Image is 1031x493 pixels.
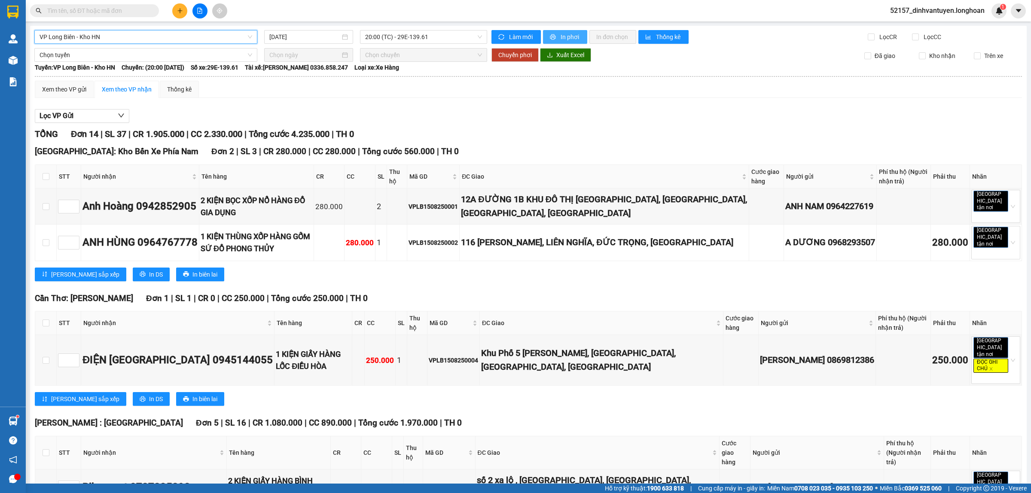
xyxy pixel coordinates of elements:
[354,63,399,72] span: Loại xe: Xe Hàng
[427,335,480,386] td: VPLB1508250004
[875,487,878,490] span: ⚪️
[409,202,458,211] div: VPLB1508250001
[201,231,312,255] div: 1 KIỆN THÙNG XỐP HÀNG GỐM SỨ ĐỒ PHONG THỦY
[175,293,192,303] span: SL 1
[605,484,684,493] span: Hỗ trợ kỹ thuật:
[133,268,170,281] button: printerIn DS
[82,234,198,251] div: ANH HÙNG 0964767778
[948,484,949,493] span: |
[931,436,970,469] th: Phải thu
[199,165,314,189] th: Tên hàng
[931,165,970,189] th: Phải thu
[47,6,149,15] input: Tìm tên, số ĐT hoặc mã đơn
[920,32,943,42] span: Lọc CC
[201,195,312,219] div: 2 KIỆN BỌC XỐP NỔ HÀNG ĐỒ GIA DỤNG
[407,225,460,261] td: VPLB1508250002
[346,237,374,249] div: 280.000
[656,32,682,42] span: Thống kê
[972,318,1019,328] div: Nhãn
[40,49,252,61] span: Chọn tuyến
[225,418,246,428] span: SL 16
[1000,4,1006,10] sup: 1
[994,206,999,210] span: close
[690,484,692,493] span: |
[462,172,740,181] span: ĐC Giao
[429,356,478,365] div: VPLB1508250004
[245,63,348,72] span: Tài xế: [PERSON_NAME] 0336.858.247
[197,8,203,14] span: file-add
[540,48,591,62] button: downloadXuất Excel
[481,347,722,374] div: Khu Phố 5 [PERSON_NAME], [GEOGRAPHIC_DATA], [GEOGRAPHIC_DATA], [GEOGRAPHIC_DATA]
[409,172,451,181] span: Mã GD
[362,146,435,156] span: Tổng cước 560.000
[35,392,126,406] button: sort-ascending[PERSON_NAME] sắp xếp
[994,242,999,246] span: close
[354,418,356,428] span: |
[994,352,999,356] span: close
[140,396,146,403] span: printer
[194,293,196,303] span: |
[40,30,252,43] span: VP Long Biên - Kho HN
[9,475,17,483] span: message
[172,3,187,18] button: plus
[785,236,875,249] div: A DƯƠNG 0968293507
[269,32,340,42] input: 15/08/2025
[647,485,684,492] strong: 1900 633 818
[1015,7,1022,15] span: caret-down
[932,235,968,250] div: 280.000
[785,200,875,213] div: ANH NAM 0964227619
[314,165,345,189] th: CR
[35,146,198,156] span: [GEOGRAPHIC_DATA]: Kho Bến Xe Phía Nam
[309,418,352,428] span: CC 890.000
[35,64,115,71] b: Tuyến: VP Long Biên - Kho HN
[350,293,368,303] span: TH 0
[3,59,54,67] span: 18:00:11 [DATE]
[509,32,534,42] span: Làm mới
[876,32,898,42] span: Lọc CR
[9,34,18,43] img: warehouse-icon
[191,129,242,139] span: CC 2.330.000
[217,8,223,14] span: aim
[932,353,968,368] div: 250.000
[236,146,238,156] span: |
[995,7,1003,15] img: icon-new-feature
[561,32,580,42] span: In phơi
[365,49,482,61] span: Chọn chuyến
[269,50,340,60] input: Chọn ngày
[133,392,170,406] button: printerIn DS
[167,85,192,94] div: Thống kê
[177,8,183,14] span: plus
[315,201,343,213] div: 280.000
[35,268,126,281] button: sort-ascending[PERSON_NAME] sắp xếp
[365,30,482,43] span: 20:00 (TC) - 29E-139.61
[42,396,48,403] span: sort-ascending
[176,392,224,406] button: printerIn biên lai
[983,485,989,491] span: copyright
[905,485,942,492] strong: 0369 525 060
[345,165,375,189] th: CC
[241,146,257,156] span: SL 3
[931,311,970,335] th: Phải thu
[249,129,329,139] span: Tổng cước 4.235.000
[183,396,189,403] span: printer
[973,337,1008,358] span: [GEOGRAPHIC_DATA] tận nơi
[35,109,129,123] button: Lọc VP Gửi
[3,18,65,33] span: [PHONE_NUMBER]
[128,129,131,139] span: |
[82,352,273,368] div: ĐIỆN [GEOGRAPHIC_DATA] 0945144055
[227,436,331,469] th: Tên hàng
[83,172,190,181] span: Người nhận
[753,448,875,457] span: Người gửi
[749,165,784,189] th: Cước giao hàng
[761,318,867,328] span: Người gửi
[720,436,750,469] th: Cước giao hàng
[313,146,356,156] span: CC 280.000
[556,50,584,60] span: Xuất Excel
[9,436,17,444] span: question-circle
[547,52,553,59] span: download
[40,110,73,121] span: Lọc VP Gửi
[9,56,18,65] img: warehouse-icon
[589,30,636,44] button: In đơn chọn
[365,311,396,335] th: CC
[57,436,81,469] th: STT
